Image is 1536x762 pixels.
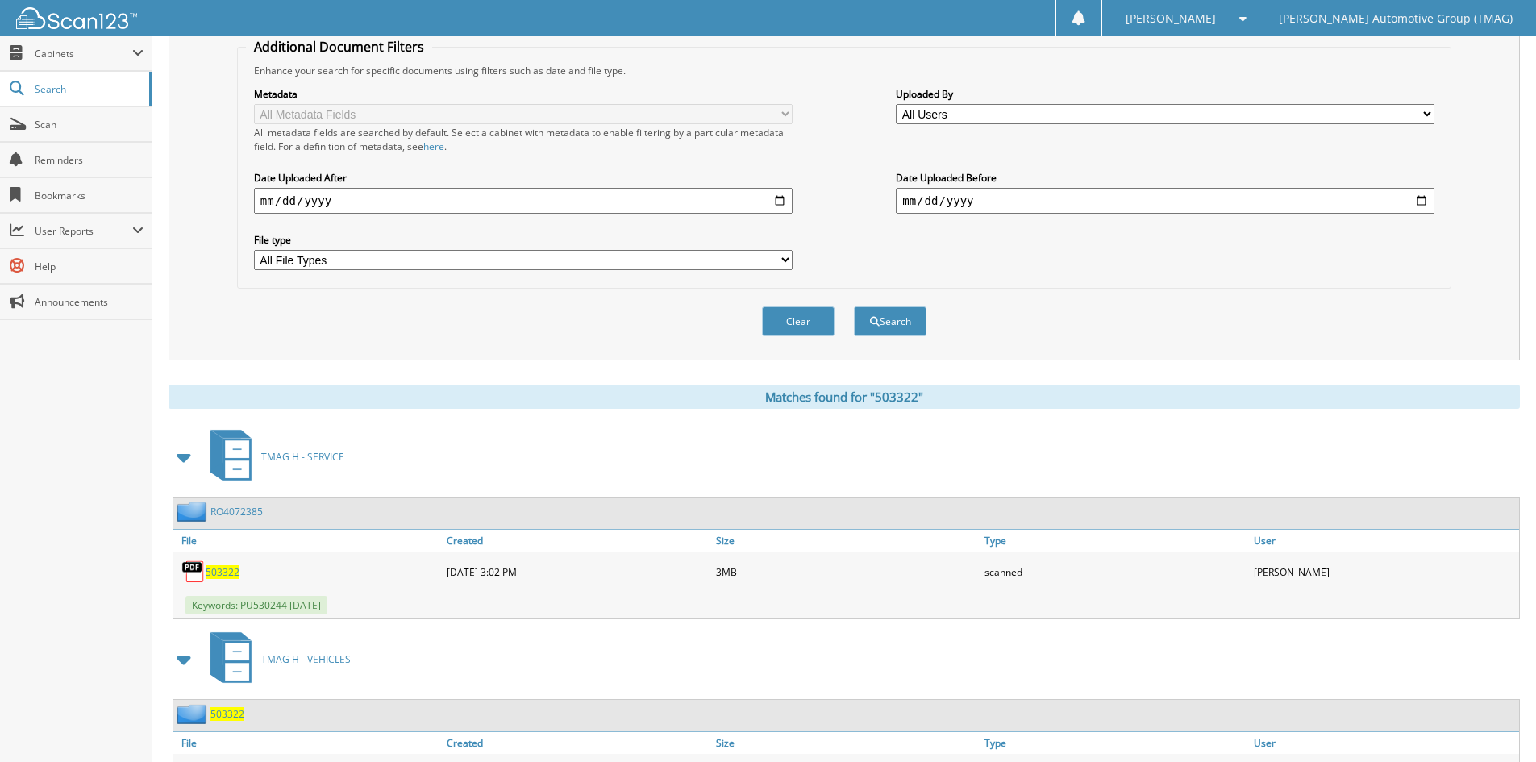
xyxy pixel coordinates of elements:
[443,732,712,754] a: Created
[261,450,344,464] span: TMAG H - SERVICE
[896,171,1434,185] label: Date Uploaded Before
[185,596,327,614] span: Keywords: PU530244 [DATE]
[254,171,793,185] label: Date Uploaded After
[35,189,144,202] span: Bookmarks
[35,224,132,238] span: User Reports
[254,87,793,101] label: Metadata
[35,47,132,60] span: Cabinets
[173,530,443,552] a: File
[254,188,793,214] input: start
[35,82,141,96] span: Search
[712,530,981,552] a: Size
[712,556,981,588] div: 3MB
[210,707,244,721] a: 503322
[1455,685,1536,762] iframe: Chat Widget
[16,7,137,29] img: scan123-logo-white.svg
[261,652,351,666] span: TMAG H - VEHICLES
[980,530,1250,552] a: Type
[246,38,432,56] legend: Additional Document Filters
[762,306,835,336] button: Clear
[35,153,144,167] span: Reminders
[35,260,144,273] span: Help
[169,385,1520,409] div: Matches found for "503322"
[896,188,1434,214] input: end
[980,556,1250,588] div: scanned
[181,560,206,584] img: PDF.png
[1250,530,1519,552] a: User
[1250,732,1519,754] a: User
[854,306,926,336] button: Search
[201,425,344,489] a: TMAG H - SERVICE
[210,505,263,518] a: RO4072385
[254,126,793,153] div: All metadata fields are searched by default. Select a cabinet with metadata to enable filtering b...
[35,295,144,309] span: Announcements
[712,732,981,754] a: Size
[443,530,712,552] a: Created
[254,233,793,247] label: File type
[443,556,712,588] div: [DATE] 3:02 PM
[423,139,444,153] a: here
[35,118,144,131] span: Scan
[173,732,443,754] a: File
[201,627,351,691] a: TMAG H - VEHICLES
[896,87,1434,101] label: Uploaded By
[1250,556,1519,588] div: [PERSON_NAME]
[980,732,1250,754] a: Type
[1279,14,1513,23] span: [PERSON_NAME] Automotive Group (TMAG)
[1126,14,1216,23] span: [PERSON_NAME]
[206,565,239,579] a: 503322
[177,502,210,522] img: folder2.png
[246,64,1442,77] div: Enhance your search for specific documents using filters such as date and file type.
[177,704,210,724] img: folder2.png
